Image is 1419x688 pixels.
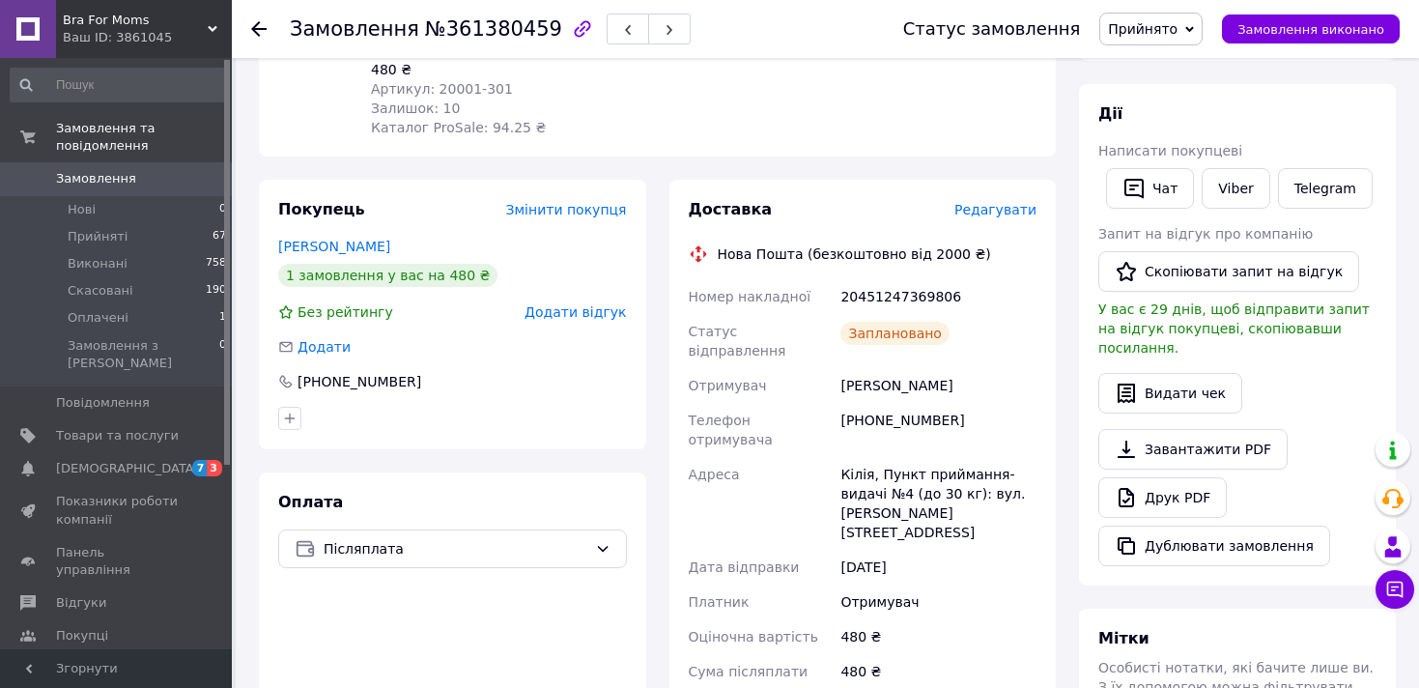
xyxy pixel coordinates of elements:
span: Виконані [68,255,128,272]
div: [PHONE_NUMBER] [837,403,1040,457]
span: Телефон отримувача [689,413,773,447]
div: Ваш ID: 3861045 [63,29,232,46]
div: 1 замовлення у вас на 480 ₴ [278,264,497,287]
span: Залишок: 10 [371,100,460,116]
span: Замовлення [56,170,136,187]
span: Відгуки [56,594,106,612]
span: №361380459 [425,17,562,41]
span: Отримувач [689,378,767,393]
div: 480 ₴ [371,60,582,79]
button: Видати чек [1098,373,1242,414]
span: Оціночна вартість [689,629,818,645]
span: Дата відправки [689,559,800,575]
span: Замовлення виконано [1237,22,1384,37]
div: [PHONE_NUMBER] [296,372,423,391]
span: 190 [206,282,226,300]
span: У вас є 29 днів, щоб відправити запит на відгук покупцеві, скопіювавши посилання. [1098,301,1370,356]
div: 480 ₴ [837,619,1040,654]
span: Замовлення [290,17,419,41]
a: [PERSON_NAME] [278,239,390,254]
button: Чат з покупцем [1376,570,1414,609]
span: Дії [1098,104,1122,123]
div: Повернутися назад [251,19,267,39]
span: [DEMOGRAPHIC_DATA] [56,460,199,477]
span: 3 [207,460,222,476]
span: Замовлення з [PERSON_NAME] [68,337,219,372]
button: Дублювати замовлення [1098,526,1330,566]
span: Додати [298,339,351,355]
span: Номер накладної [689,289,811,304]
span: Доставка [689,200,773,218]
span: Статус відправлення [689,324,786,358]
div: Заплановано [840,322,950,345]
span: Запит на відгук про компанію [1098,226,1313,242]
span: Оплачені [68,309,128,327]
div: Нова Пошта (безкоштовно від 2000 ₴) [713,244,996,264]
span: Написати покупцеві [1098,143,1242,158]
span: 0 [219,201,226,218]
span: Товари та послуги [56,427,179,444]
span: 1 [219,309,226,327]
span: 67 [213,228,226,245]
span: Без рейтингу [298,304,393,320]
button: Замовлення виконано [1222,14,1400,43]
span: Післяплата [324,538,587,559]
div: Кілія, Пункт приймання-видачі №4 (до 30 кг): вул. [PERSON_NAME][STREET_ADDRESS] [837,457,1040,550]
span: Додати відгук [525,304,626,320]
span: Bra For Moms [63,12,208,29]
span: Скасовані [68,282,133,300]
span: Покупець [278,200,365,218]
input: Пошук [10,68,228,102]
div: [PERSON_NAME] [837,368,1040,403]
a: Telegram [1278,168,1373,209]
span: Нові [68,201,96,218]
button: Скопіювати запит на відгук [1098,251,1359,292]
a: Завантажити PDF [1098,429,1288,470]
span: Оплата [278,493,343,511]
span: Показники роботи компанії [56,493,179,528]
span: Прийнято [1108,21,1178,37]
span: 758 [206,255,226,272]
span: Артикул: 20001-301 [371,81,513,97]
button: Чат [1106,168,1194,209]
div: Отримувач [837,585,1040,619]
span: Каталог ProSale: 94.25 ₴ [371,120,546,135]
div: Статус замовлення [903,19,1081,39]
span: 7 [192,460,208,476]
div: [DATE] [837,550,1040,585]
span: Змінити покупця [506,202,627,217]
span: Повідомлення [56,394,150,412]
span: Редагувати [954,202,1036,217]
span: 0 [219,337,226,372]
a: Viber [1202,168,1269,209]
span: Мітки [1098,629,1149,647]
a: Друк PDF [1098,477,1227,518]
span: Замовлення та повідомлення [56,120,232,155]
span: Платник [689,594,750,610]
span: Покупці [56,627,108,645]
span: Адреса [689,467,740,482]
div: 20451247369806 [837,279,1040,314]
span: Сума післяплати [689,664,809,679]
span: Панель управління [56,544,179,579]
span: Прийняті [68,228,128,245]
